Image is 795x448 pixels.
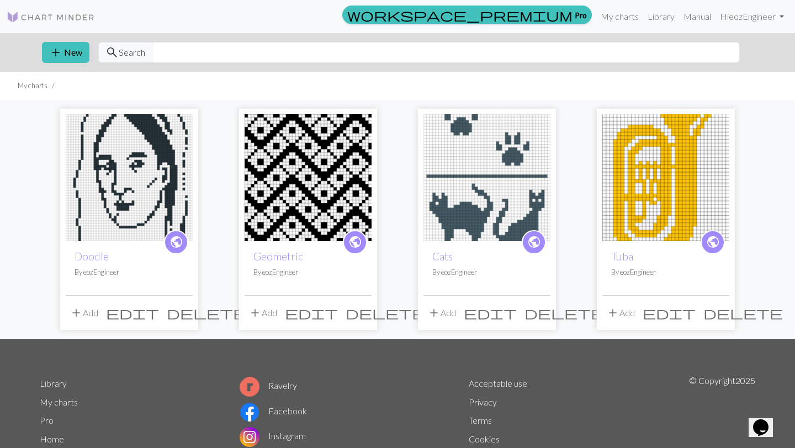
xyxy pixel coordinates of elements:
span: workspace_premium [347,7,573,23]
a: Pro [342,6,592,24]
span: edit [643,305,696,321]
img: Doodle [66,114,193,241]
img: Geometric [245,114,372,241]
button: Add [245,302,281,323]
button: Edit [102,302,163,323]
i: public [348,231,362,253]
a: Ravelry [240,380,297,391]
button: Add [423,302,460,323]
span: edit [285,305,338,321]
button: Delete [163,302,250,323]
i: Edit [643,306,696,319]
span: delete [167,305,246,321]
a: Terms [469,415,492,425]
a: Geometric [245,171,372,182]
a: Home [40,434,64,444]
a: Facebook [240,406,307,416]
span: edit [106,305,159,321]
button: Add [602,302,639,323]
span: edit [464,305,517,321]
button: Edit [281,302,342,323]
a: Tuba [602,171,729,182]
a: My charts [40,397,78,407]
button: Delete [342,302,429,323]
i: public [706,231,720,253]
i: Edit [106,306,159,319]
a: Library [40,378,67,388]
span: add [70,305,83,321]
p: By eozEngineer [432,267,542,278]
li: My charts [18,81,47,91]
a: Cookies [469,434,500,444]
img: Ravelry logo [240,377,259,397]
img: Cats [423,114,550,241]
a: Doodle [66,171,193,182]
span: public [527,233,541,250]
button: Edit [460,302,521,323]
a: Geometric [253,250,303,263]
button: Add [66,302,102,323]
a: HieozEngineer [715,6,788,28]
a: Tuba [611,250,633,263]
span: public [169,233,183,250]
span: delete [703,305,783,321]
img: Tuba [602,114,729,241]
span: public [706,233,720,250]
a: Privacy [469,397,497,407]
button: New [42,42,89,63]
img: Instagram logo [240,427,259,447]
i: public [169,231,183,253]
i: Edit [464,306,517,319]
span: add [427,305,441,321]
img: Logo [7,10,95,24]
p: By eozEngineer [75,267,184,278]
a: Instagram [240,430,306,441]
a: Acceptable use [469,378,527,388]
p: By eozEngineer [611,267,720,278]
a: public [164,230,188,254]
span: delete [346,305,425,321]
button: Delete [521,302,608,323]
a: My charts [596,6,643,28]
span: Search [119,46,145,59]
a: Doodle [75,250,109,263]
a: public [701,230,725,254]
a: Cats [423,171,550,182]
a: public [522,230,546,254]
a: public [343,230,367,254]
button: Delete [699,302,787,323]
span: add [606,305,619,321]
p: By eozEngineer [253,267,363,278]
img: Facebook logo [240,402,259,422]
span: public [348,233,362,250]
button: Edit [639,302,699,323]
a: Pro [40,415,54,425]
span: delete [524,305,604,321]
i: public [527,231,541,253]
span: add [248,305,262,321]
a: Library [643,6,679,28]
i: Edit [285,306,338,319]
iframe: chat widget [749,404,784,437]
span: add [49,45,62,60]
a: Cats [432,250,453,263]
a: Manual [679,6,715,28]
span: search [105,45,119,60]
